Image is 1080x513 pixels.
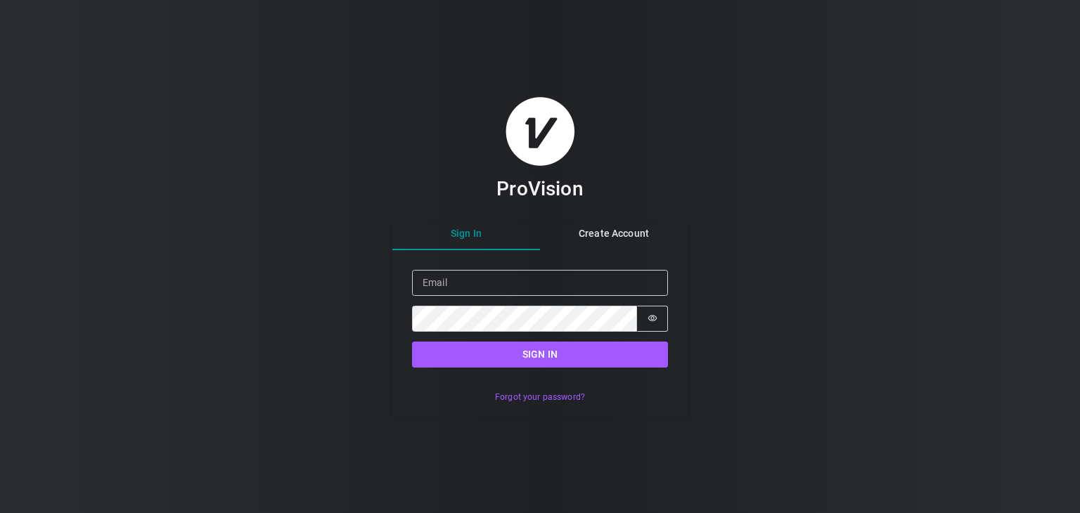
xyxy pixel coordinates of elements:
button: Sign in [412,342,668,368]
button: Show password [637,306,668,332]
button: Forgot your password? [487,387,592,408]
button: Create Account [540,219,688,250]
input: Email [412,270,668,296]
h3: ProVision [496,176,583,201]
button: Sign In [392,219,540,250]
